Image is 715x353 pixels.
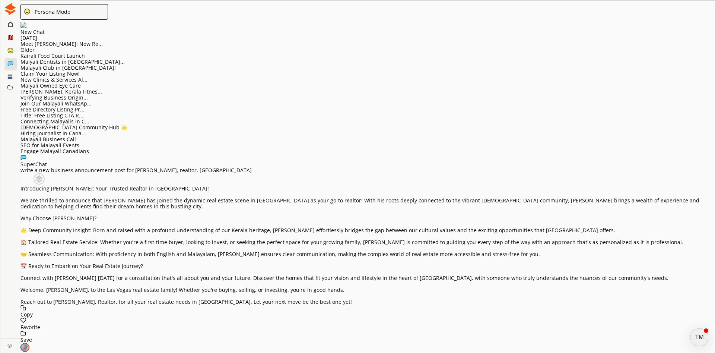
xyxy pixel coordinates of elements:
[7,343,12,348] img: Close
[20,95,715,101] div: Verifying Business Origin...
[20,337,715,343] div: Save
[20,35,715,41] p: [DATE]
[20,83,715,89] div: Malyali Owned Eye Care
[20,275,715,281] p: Connect with [PERSON_NAME] [DATE] for a consultation that's all about you and your future. Discov...
[20,198,715,209] p: We are thrilled to announce that [PERSON_NAME] has joined the dynamic real estate scene in [GEOGR...
[20,41,715,47] div: Meet [PERSON_NAME]: New Re...
[20,343,29,352] img: Close
[20,71,715,77] div: Claim Your Listing Now!
[20,148,715,154] div: Engage Malayali Canadians
[20,77,715,83] div: New Clinics & Services Al...
[690,328,708,346] div: atlas-message-author-avatar
[20,263,715,269] p: 📅 Ready to Embark on Your Real Estate Journey?
[20,161,715,167] div: SuperChat
[20,113,715,119] div: Title: Free Listing CTA R...
[4,3,16,15] img: Close
[20,305,26,311] img: Copy
[20,173,58,185] img: Close
[20,136,715,142] div: Malayali Business Call
[20,65,715,71] div: Malayali Club in [GEOGRAPHIC_DATA]!
[20,251,715,257] p: 🤝 Seamless Communication: With proficiency in both English and Malayalam, [PERSON_NAME] ensures c...
[20,125,715,130] div: [DEMOGRAPHIC_DATA] Community Hub 🌟
[20,154,26,160] img: Close
[20,186,715,192] p: Introducing [PERSON_NAME]: Your Trusted Realtor in [GEOGRAPHIC_DATA]!
[20,312,715,318] div: Copy
[20,324,715,330] div: Favorite
[20,142,715,148] div: SEO for Malayali Events
[20,47,715,53] p: Older
[1,338,20,351] a: Close
[20,59,715,65] div: Malyali Dentists in [GEOGRAPHIC_DATA]...
[20,53,715,59] div: Kairali Food Court Launch
[20,299,715,305] p: Reach out to [PERSON_NAME], Realtor, for all your real estate needs in [GEOGRAPHIC_DATA]. Let you...
[20,89,715,95] div: [PERSON_NAME]: Kerala Fitnes...
[20,130,715,136] div: Hiring Journalist in Cana...
[20,107,715,113] div: Free Directory Listing Pr...
[20,119,715,125] div: Connecting Malayalis in C...
[24,8,31,15] img: Close
[20,101,715,107] div: Join Our Malayali WhatsAp...
[20,227,715,233] p: 🌟 Deep Community Insight: Born and raised with a profound understanding of our Kerala heritage, [...
[20,29,715,35] p: New Chat
[20,239,715,245] p: 🏠 Tailored Real Estate Service: Whether you're a first-time buyer, looking to invest, or seeking ...
[20,330,26,336] img: Save
[20,167,252,174] span: write a new business announcement post for [PERSON_NAME], realtor, [GEOGRAPHIC_DATA]
[20,22,26,28] img: Close
[20,318,26,323] img: Favorite
[20,215,715,221] p: Why Choose [PERSON_NAME]?
[20,287,715,293] p: Welcome, [PERSON_NAME], to the Las Vegas real estate family! Whether you're buying, selling, or i...
[690,328,708,346] button: atlas-launcher
[32,9,70,15] div: Persona Mode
